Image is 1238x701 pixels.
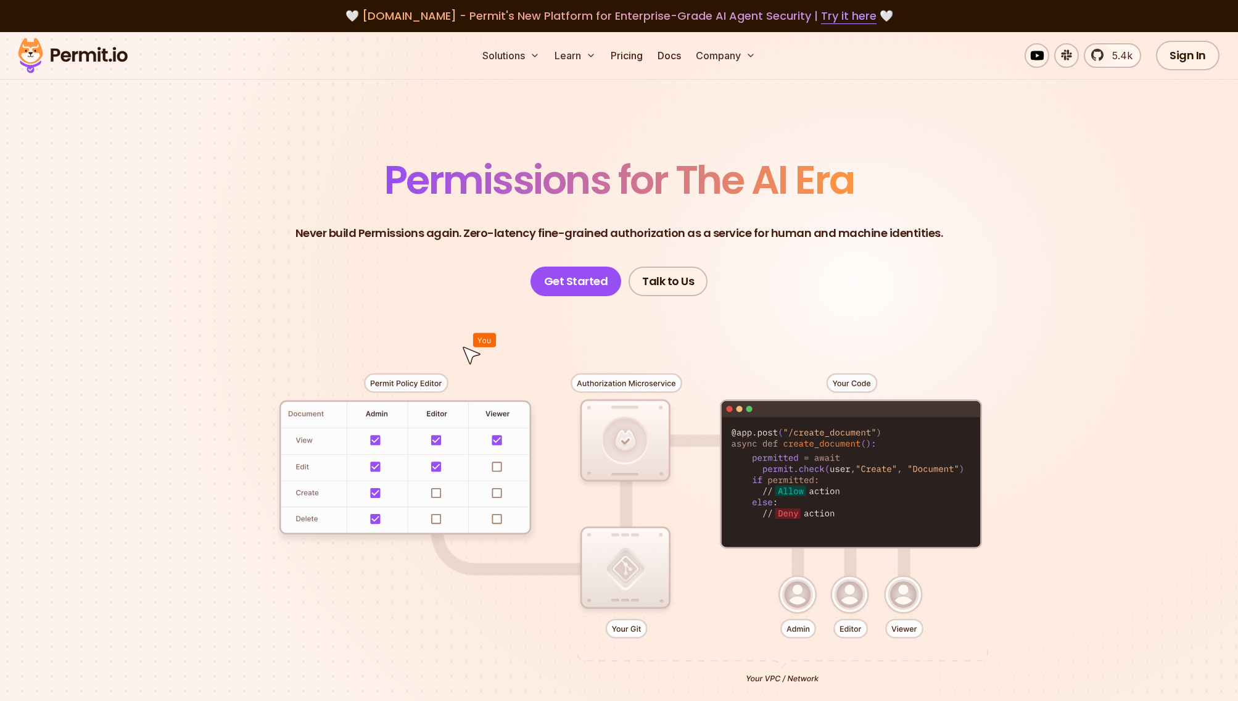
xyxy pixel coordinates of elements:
[1105,48,1133,63] span: 5.4k
[629,267,708,296] a: Talk to Us
[362,8,877,23] span: [DOMAIN_NAME] - Permit's New Platform for Enterprise-Grade AI Agent Security |
[653,43,686,68] a: Docs
[1156,41,1219,70] a: Sign In
[606,43,648,68] a: Pricing
[821,8,877,24] a: Try it here
[550,43,601,68] button: Learn
[1084,43,1141,68] a: 5.4k
[295,225,943,242] p: Never build Permissions again. Zero-latency fine-grained authorization as a service for human and...
[30,7,1208,25] div: 🤍 🤍
[477,43,545,68] button: Solutions
[691,43,761,68] button: Company
[530,267,622,296] a: Get Started
[384,152,854,207] span: Permissions for The AI Era
[12,35,133,77] img: Permit logo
